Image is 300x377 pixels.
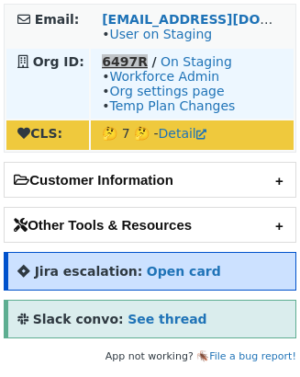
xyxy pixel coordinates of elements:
[102,54,148,69] a: 6497R
[102,69,235,113] span: • • •
[151,54,156,69] strong: /
[109,27,212,41] a: User on Staging
[4,348,296,366] footer: App not working? 🪳
[5,163,295,197] h2: Customer Information
[33,54,84,69] strong: Org ID:
[147,264,221,279] a: Open card
[159,126,206,141] a: Detail
[5,208,295,242] h2: Other Tools & Resources
[109,84,224,98] a: Org settings page
[102,27,212,41] span: •
[161,54,232,69] a: On Staging
[128,312,206,326] a: See thread
[33,312,124,326] strong: Slack convo:
[109,98,235,113] a: Temp Plan Changes
[17,126,62,141] strong: CLS:
[91,120,294,150] td: 🤔 7 🤔 -
[109,69,219,84] a: Workforce Admin
[35,12,80,27] strong: Email:
[209,350,296,362] a: File a bug report!
[35,264,143,279] strong: Jira escalation:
